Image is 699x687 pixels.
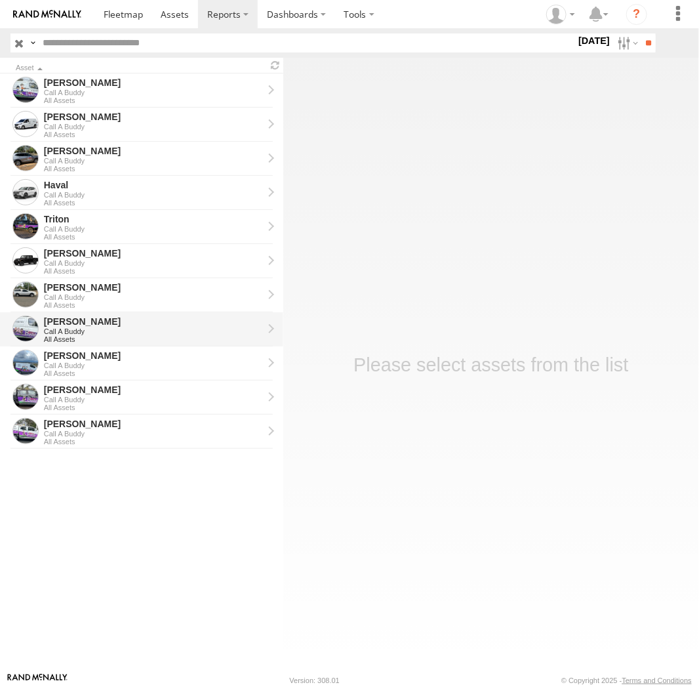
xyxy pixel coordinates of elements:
[44,396,263,404] div: Call A Buddy
[626,4,647,25] i: ?
[44,123,263,131] div: Call A Buddy
[44,418,263,430] div: Daniel - View Asset History
[28,33,38,52] label: Search Query
[44,293,263,301] div: Call A Buddy
[44,89,263,96] div: Call A Buddy
[44,281,263,293] div: Andrew - View Asset History
[44,335,263,343] div: All Assets
[44,404,263,411] div: All Assets
[622,677,692,684] a: Terms and Conditions
[13,10,81,19] img: rand-logo.svg
[44,362,263,369] div: Call A Buddy
[44,225,263,233] div: Call A Buddy
[44,247,263,259] div: Stan - View Asset History
[44,384,263,396] div: Kyle - View Asset History
[542,5,580,24] div: Helen Mason
[576,33,612,48] label: [DATE]
[44,316,263,327] div: Peter - View Asset History
[44,267,263,275] div: All Assets
[44,213,263,225] div: Triton - View Asset History
[44,145,263,157] div: Chris - View Asset History
[612,33,641,52] label: Search Filter Options
[44,199,263,207] div: All Assets
[44,438,263,446] div: All Assets
[7,674,68,687] a: Visit our Website
[44,165,263,173] div: All Assets
[44,131,263,138] div: All Assets
[290,677,340,684] div: Version: 308.01
[16,65,262,72] div: Click to Sort
[44,179,263,191] div: Haval - View Asset History
[44,259,263,267] div: Call A Buddy
[44,111,263,123] div: Michael - View Asset History
[44,430,263,438] div: Call A Buddy
[268,59,283,72] span: Refresh
[44,233,263,241] div: All Assets
[44,369,263,377] div: All Assets
[44,96,263,104] div: All Assets
[44,350,263,362] div: Jamie - View Asset History
[561,677,692,684] div: © Copyright 2025 -
[44,77,263,89] div: Tom - View Asset History
[44,191,263,199] div: Call A Buddy
[44,301,263,309] div: All Assets
[44,157,263,165] div: Call A Buddy
[44,327,263,335] div: Call A Buddy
